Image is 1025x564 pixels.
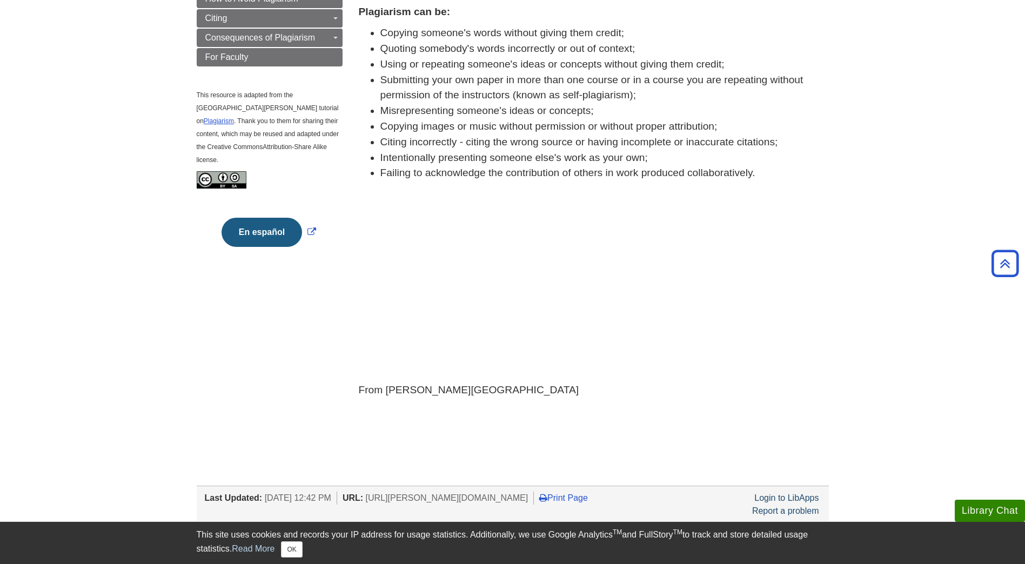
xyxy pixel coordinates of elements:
[359,382,829,398] p: From [PERSON_NAME][GEOGRAPHIC_DATA]
[219,227,319,237] a: Link opens in new window
[343,493,363,502] span: URL:
[204,117,234,125] a: Plagiarism
[539,493,547,502] i: Print Page
[754,493,819,502] a: Login to LibApps
[265,493,331,502] span: [DATE] 12:42 PM
[232,544,274,553] a: Read More
[988,256,1022,271] a: Back to Top
[359,6,451,17] strong: Plagiarism can be:
[380,27,625,38] span: Copying someone's words without giving them credit;
[380,152,648,163] span: Intentionally presenting someone else's work as your own;
[197,48,343,66] a: For Faculty
[380,136,778,147] span: Citing incorrectly - citing the wrong source or having incomplete or inaccurate citations;
[380,58,725,70] span: Using or repeating someone's ideas or concepts without giving them credit;
[197,29,343,47] a: Consequences of Plagiarism
[613,528,622,536] sup: TM
[222,218,302,247] button: En español
[366,493,528,502] span: [URL][PERSON_NAME][DOMAIN_NAME]
[380,167,755,178] span: Failing to acknowledge the contribution of others in work produced collaboratively.
[752,506,819,515] a: Report a problem
[955,500,1025,522] button: Library Chat
[197,91,339,164] span: This resource is adapted from the [GEOGRAPHIC_DATA][PERSON_NAME] tutorial on . Thank you to them ...
[380,120,718,132] span: Copying images or music without permission or without proper attribution;
[197,143,327,164] span: Attribution-Share Alike license
[197,528,829,558] div: This site uses cookies and records your IP address for usage statistics. Additionally, we use Goo...
[281,541,302,558] button: Close
[380,72,829,104] li: Submitting your own paper in more than one course or in a course you are repeating without permis...
[673,528,682,536] sup: TM
[205,52,249,62] span: For Faculty
[205,33,316,42] span: Consequences of Plagiarism
[380,43,635,54] span: Quoting somebody's words incorrectly or out of context;
[205,493,263,502] span: Last Updated:
[380,105,594,116] span: Misrepresenting someone's ideas or concepts;
[205,14,227,23] span: Citing
[197,9,343,28] a: Citing
[539,493,588,502] a: Print Page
